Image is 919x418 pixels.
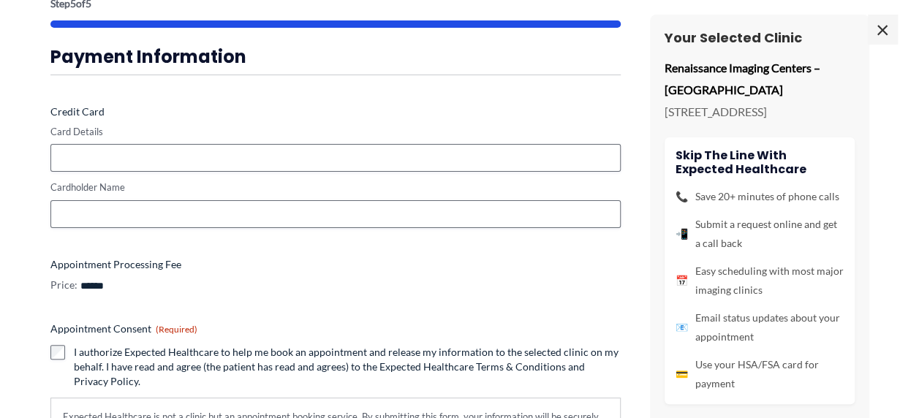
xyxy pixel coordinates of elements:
[50,45,621,68] h3: Payment Information
[676,308,844,346] li: Email status updates about your appointment
[80,280,184,292] input: Appointment Processing Fee Price
[676,262,844,300] li: Easy scheduling with most major imaging clinics
[156,324,197,335] span: (Required)
[665,57,855,100] p: Renaissance Imaging Centers – [GEOGRAPHIC_DATA]
[50,104,621,119] label: Credit Card
[74,345,621,389] label: I authorize Expected Healthcare to help me book an appointment and release my information to the ...
[676,187,844,206] li: Save 20+ minutes of phone calls
[676,148,844,176] h4: Skip the line with Expected Healthcare
[676,187,688,206] span: 📞
[676,224,688,243] span: 📲
[50,278,77,292] label: Price:
[50,257,621,272] label: Appointment Processing Fee
[676,355,844,393] li: Use your HSA/FSA card for payment
[50,180,621,194] label: Cardholder Name
[868,15,897,44] span: ×
[676,215,844,253] li: Submit a request online and get a call back
[665,29,855,46] h3: Your Selected Clinic
[60,152,611,164] iframe: Secure card payment input frame
[665,101,855,123] p: [STREET_ADDRESS]
[676,365,688,384] span: 💳
[676,271,688,290] span: 📅
[676,318,688,337] span: 📧
[50,125,621,139] label: Card Details
[50,322,197,336] legend: Appointment Consent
